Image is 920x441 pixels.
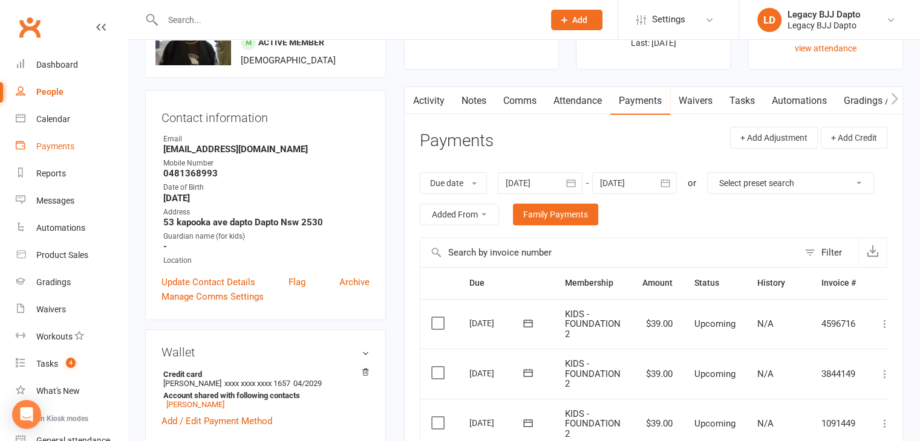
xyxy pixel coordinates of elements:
a: Manage Comms Settings [161,289,264,304]
input: Search by invoice number [420,238,798,267]
div: Date of Birth [163,182,370,193]
th: Membership [554,268,631,298]
a: view attendance [795,43,856,53]
span: Active member [258,37,324,47]
a: Tasks 4 [16,350,128,378]
span: [DEMOGRAPHIC_DATA] [241,55,336,66]
div: [DATE] [469,413,525,432]
button: Added From [420,204,499,225]
a: Dashboard [16,51,128,79]
th: Amount [631,268,683,298]
div: Gradings [36,277,71,287]
h3: Payments [420,132,494,150]
td: $39.00 [631,299,683,349]
span: Add [572,15,587,25]
td: 3844149 [811,349,867,399]
a: [PERSON_NAME] [166,400,224,409]
span: Upcoming [694,369,736,379]
span: Upcoming [694,318,736,329]
th: Invoice # [811,268,867,298]
div: Tasks [36,359,58,369]
span: KIDS - FOUNDATION 2 [565,309,621,340]
div: Dashboard [36,60,78,69]
a: Waivers [16,296,128,323]
a: Tasks [721,87,763,115]
a: Update Contact Details [161,275,255,289]
div: What's New [36,386,80,396]
button: Add [551,10,602,30]
div: Address [163,207,370,218]
a: Notes [453,87,495,115]
button: + Add Adjustment [730,127,818,149]
a: Archive [339,275,370,289]
a: Messages [16,187,128,214]
strong: [DATE] [163,193,370,204]
span: xxxx xxxx xxxx 1657 [224,379,290,388]
span: KIDS - FOUNDATION 2 [565,358,621,389]
div: Guardian name (for kids) [163,231,370,242]
div: Reports [36,169,66,178]
td: $39.00 [631,349,683,399]
div: Location [163,255,370,266]
h3: Wallet [161,346,370,359]
div: Legacy BJJ Dapto [788,9,861,20]
strong: Account shared with following contacts [163,391,364,400]
span: KIDS - FOUNDATION 2 [565,408,621,439]
div: Automations [36,223,85,233]
a: Clubworx [15,12,45,42]
span: 4 [66,358,76,368]
div: Mobile Number [163,158,370,169]
span: N/A [757,318,774,329]
strong: Credit card [163,370,364,379]
div: People [36,87,64,97]
th: Status [683,268,746,298]
div: or [688,176,696,190]
a: Attendance [545,87,610,115]
a: What's New [16,378,128,405]
button: + Add Credit [821,127,887,149]
th: History [746,268,811,298]
span: Upcoming [694,418,736,429]
a: Automations [16,214,128,242]
a: Reports [16,160,128,187]
a: Waivers [670,87,721,115]
a: Comms [495,87,545,115]
span: 04/2029 [293,379,322,388]
div: [DATE] [469,364,525,382]
a: Product Sales [16,242,128,269]
div: Email [163,134,370,145]
div: Filter [821,245,842,260]
div: Calendar [36,114,70,124]
button: Filter [798,238,858,267]
a: Workouts [16,323,128,350]
input: Search... [159,11,535,28]
div: [DATE] [469,314,525,332]
div: Legacy BJJ Dapto [788,20,861,31]
a: Gradings [16,269,128,296]
strong: 0481368993 [163,168,370,179]
div: Workouts [36,332,73,341]
span: Settings [652,6,685,33]
th: Due [458,268,554,298]
div: Waivers [36,304,66,314]
a: Activity [405,87,453,115]
button: Due date [420,172,487,194]
span: N/A [757,369,774,379]
span: N/A [757,418,774,429]
strong: 53 kapooka ave dapto Dapto Nsw 2530 [163,217,370,228]
a: Family Payments [513,204,598,225]
strong: [EMAIL_ADDRESS][DOMAIN_NAME] [163,144,370,155]
strong: - [163,241,370,252]
div: Open Intercom Messenger [12,400,41,429]
a: Calendar [16,106,128,133]
a: People [16,79,128,106]
td: 4596716 [811,299,867,349]
div: Product Sales [36,250,88,260]
a: Automations [763,87,835,115]
a: Payments [610,87,670,115]
li: [PERSON_NAME] [161,368,370,411]
div: Messages [36,196,74,205]
a: Flag [289,275,305,289]
h3: Contact information [161,106,370,124]
div: Payments [36,141,74,151]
